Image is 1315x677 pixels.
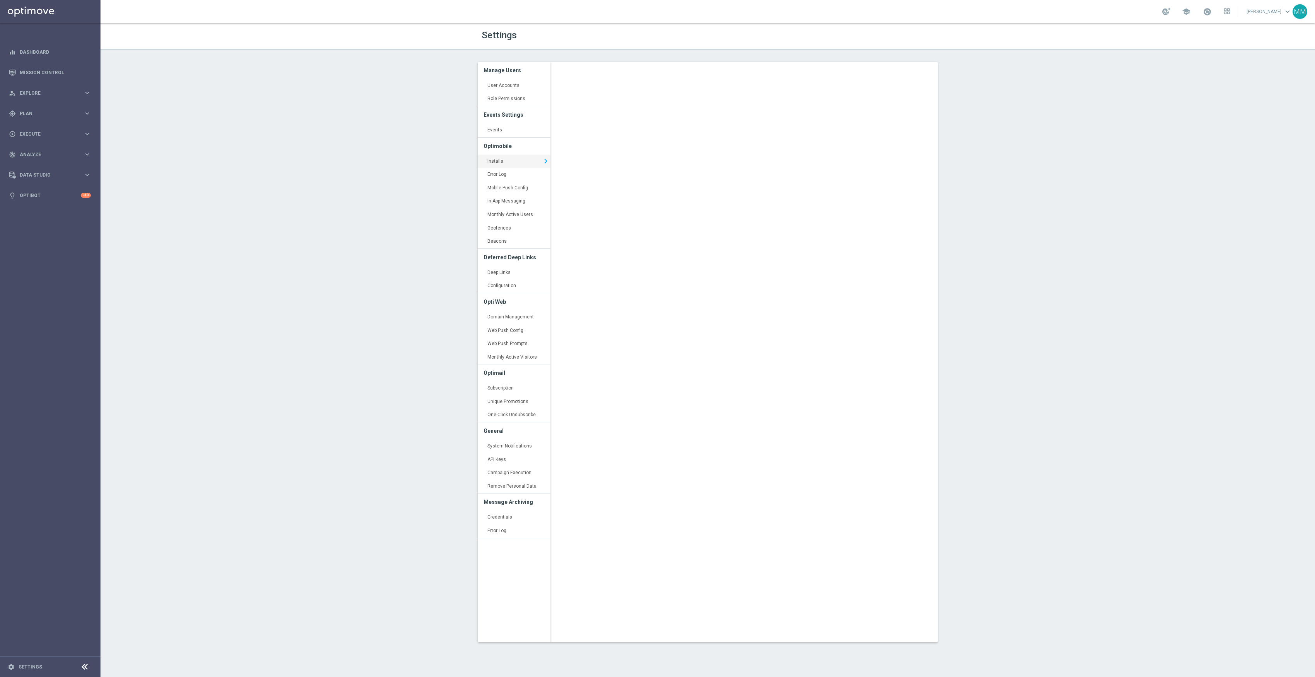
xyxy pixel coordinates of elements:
a: [PERSON_NAME]keyboard_arrow_down [1246,6,1293,17]
a: Monthly Active Users [478,208,550,222]
a: Campaign Execution [478,466,550,480]
a: Subscription [478,381,550,395]
a: Monthly Active Visitors [478,350,550,364]
div: Optibot [9,185,91,206]
h3: Events Settings [484,106,545,123]
a: Web Push Prompts [478,337,550,351]
a: User Accounts [478,79,550,93]
a: API Keys [478,453,550,467]
a: Web Push Config [478,324,550,338]
a: Configuration [478,279,550,293]
i: keyboard_arrow_right [541,155,550,167]
button: gps_fixed Plan keyboard_arrow_right [9,111,91,117]
a: Beacons [478,235,550,248]
button: person_search Explore keyboard_arrow_right [9,90,91,96]
h3: Manage Users [484,62,545,79]
i: keyboard_arrow_right [83,89,91,97]
i: person_search [9,90,16,97]
a: Events [478,123,550,137]
i: lightbulb [9,192,16,199]
a: System Notifications [478,439,550,453]
button: Mission Control [9,70,91,76]
i: play_circle_outline [9,131,16,138]
h3: Deferred Deep Links [484,249,545,266]
a: Error Log [478,524,550,538]
div: Mission Control [9,62,91,83]
a: Mobile Push Config [478,181,550,195]
a: Domain Management [478,310,550,324]
a: Role Permissions [478,92,550,106]
div: Dashboard [9,42,91,62]
a: Credentials [478,510,550,524]
a: Geofences [478,221,550,235]
div: Analyze [9,151,83,158]
i: keyboard_arrow_right [83,151,91,158]
a: Error Log [478,168,550,182]
button: equalizer Dashboard [9,49,91,55]
h3: Opti Web [484,293,545,310]
a: Deep Links [478,266,550,280]
i: track_changes [9,151,16,158]
div: Explore [9,90,83,97]
i: settings [8,663,15,670]
div: Plan [9,110,83,117]
div: +10 [81,193,91,198]
button: track_changes Analyze keyboard_arrow_right [9,151,91,158]
div: Data Studio [9,172,83,179]
a: Dashboard [20,42,91,62]
i: keyboard_arrow_right [83,171,91,179]
button: lightbulb Optibot +10 [9,192,91,199]
a: Settings [19,665,42,669]
div: Execute [9,131,83,138]
span: Explore [20,91,83,95]
a: Installs [478,155,550,168]
h3: Optimail [484,364,545,381]
span: Execute [20,132,83,136]
i: keyboard_arrow_right [83,110,91,117]
h3: General [484,422,545,439]
span: school [1182,7,1191,16]
h3: Message Archiving [484,493,545,510]
a: Remove Personal Data [478,480,550,493]
button: play_circle_outline Execute keyboard_arrow_right [9,131,91,137]
i: equalizer [9,49,16,56]
a: One-Click Unsubscribe [478,408,550,422]
i: keyboard_arrow_right [83,130,91,138]
button: Data Studio keyboard_arrow_right [9,172,91,178]
span: keyboard_arrow_down [1283,7,1292,16]
a: In-App Messaging [478,194,550,208]
span: Plan [20,111,83,116]
a: Optibot [20,185,81,206]
span: Analyze [20,152,83,157]
div: MM [1293,4,1307,19]
a: Mission Control [20,62,91,83]
a: Unique Promotions [478,395,550,409]
h3: Optimobile [484,138,545,155]
h1: Settings [482,30,702,41]
i: gps_fixed [9,110,16,117]
span: Data Studio [20,173,83,177]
